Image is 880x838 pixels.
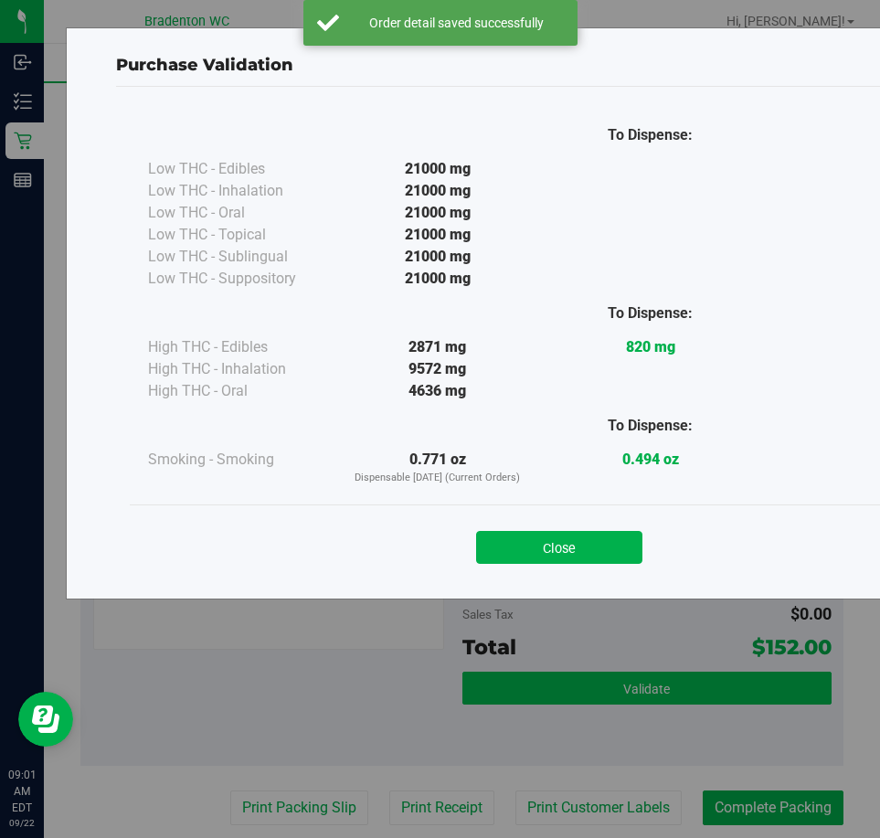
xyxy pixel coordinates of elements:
div: 4636 mg [331,380,544,402]
div: High THC - Inhalation [148,358,331,380]
div: To Dispense: [544,415,757,437]
div: 21000 mg [331,246,544,268]
span: Purchase Validation [116,55,293,75]
div: 0.771 oz [331,449,544,486]
div: 21000 mg [331,158,544,180]
div: Order detail saved successfully [349,14,564,32]
div: High THC - Edibles [148,336,331,358]
div: Low THC - Sublingual [148,246,331,268]
div: 21000 mg [331,202,544,224]
div: 21000 mg [331,268,544,290]
div: High THC - Oral [148,380,331,402]
div: Low THC - Suppository [148,268,331,290]
iframe: Resource center [18,692,73,747]
div: Low THC - Inhalation [148,180,331,202]
div: Low THC - Edibles [148,158,331,180]
div: 21000 mg [331,180,544,202]
div: To Dispense: [544,124,757,146]
strong: 820 mg [626,338,675,355]
div: Smoking - Smoking [148,449,331,471]
div: Low THC - Oral [148,202,331,224]
p: Dispensable [DATE] (Current Orders) [331,471,544,486]
button: Close [476,531,642,564]
div: 9572 mg [331,358,544,380]
div: 21000 mg [331,224,544,246]
div: Low THC - Topical [148,224,331,246]
strong: 0.494 oz [622,451,679,468]
div: 2871 mg [331,336,544,358]
div: To Dispense: [544,302,757,324]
